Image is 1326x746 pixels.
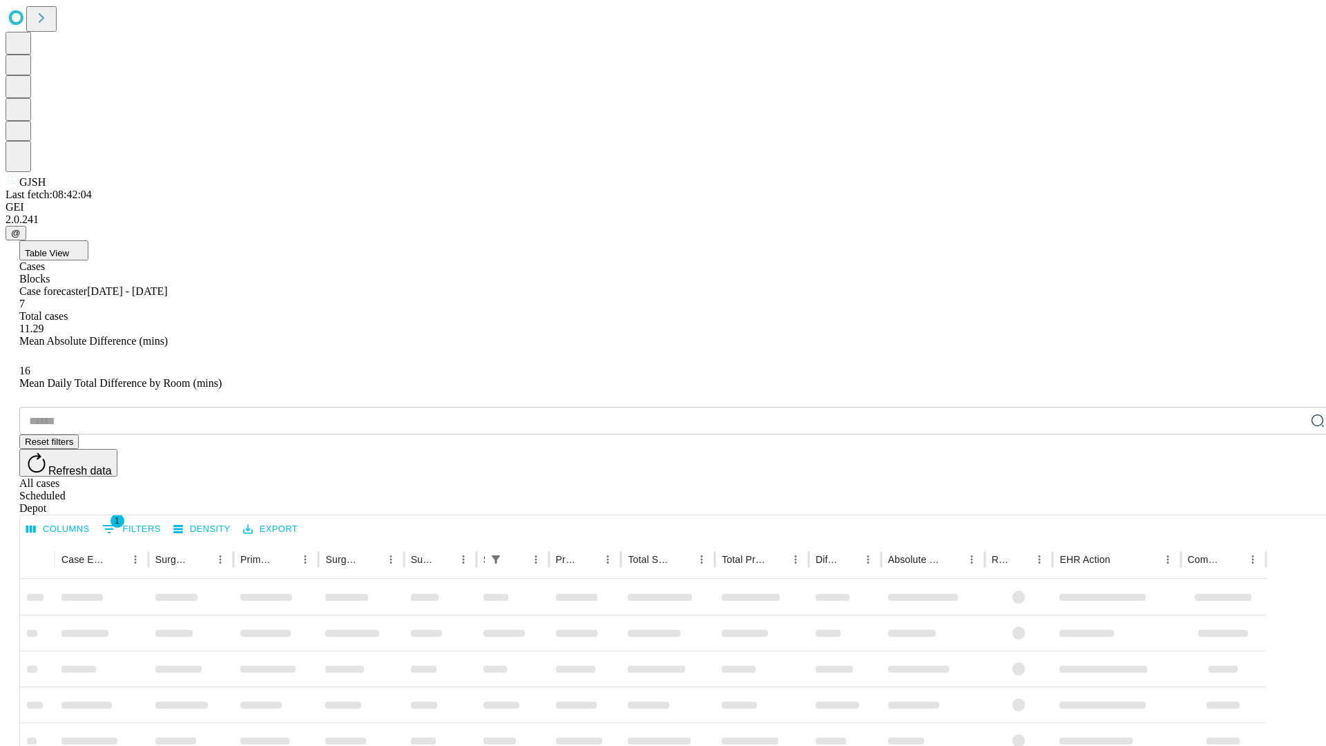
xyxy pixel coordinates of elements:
[1188,554,1222,565] div: Comments
[211,550,230,569] button: Menu
[19,365,30,376] span: 16
[556,554,578,565] div: Predicted In Room Duration
[486,550,506,569] button: Show filters
[1059,554,1110,565] div: EHR Action
[1030,550,1049,569] button: Menu
[943,550,962,569] button: Sort
[579,550,598,569] button: Sort
[155,554,190,565] div: Surgeon Name
[6,189,92,200] span: Last fetch: 08:42:04
[692,550,711,569] button: Menu
[1243,550,1262,569] button: Menu
[19,377,222,389] span: Mean Daily Total Difference by Room (mins)
[786,550,805,569] button: Menu
[25,437,73,447] span: Reset filters
[628,554,671,565] div: Total Scheduled Duration
[888,554,941,565] div: Absolute Difference
[858,550,878,569] button: Menu
[486,550,506,569] div: 1 active filter
[434,550,454,569] button: Sort
[6,226,26,240] button: @
[240,554,275,565] div: Primary Service
[61,554,105,565] div: Case Epic Id
[296,550,315,569] button: Menu
[325,554,360,565] div: Surgery Name
[276,550,296,569] button: Sort
[126,550,145,569] button: Menu
[411,554,433,565] div: Surgery Date
[19,176,46,188] span: GJSH
[240,519,301,540] button: Export
[19,298,25,309] span: 7
[507,550,526,569] button: Sort
[19,449,117,477] button: Refresh data
[454,550,473,569] button: Menu
[25,248,69,258] span: Table View
[362,550,381,569] button: Sort
[23,519,93,540] button: Select columns
[526,550,546,569] button: Menu
[191,550,211,569] button: Sort
[48,465,112,477] span: Refresh data
[598,550,617,569] button: Menu
[19,285,87,297] span: Case forecaster
[839,550,858,569] button: Sort
[767,550,786,569] button: Sort
[6,213,1320,226] div: 2.0.241
[19,310,68,322] span: Total cases
[1112,550,1131,569] button: Sort
[381,550,401,569] button: Menu
[673,550,692,569] button: Sort
[110,514,124,528] span: 1
[87,285,167,297] span: [DATE] - [DATE]
[6,201,1320,213] div: GEI
[11,228,21,238] span: @
[962,550,981,569] button: Menu
[19,323,44,334] span: 11.29
[170,519,234,540] button: Density
[19,240,88,260] button: Table View
[816,554,838,565] div: Difference
[106,550,126,569] button: Sort
[19,434,79,449] button: Reset filters
[483,554,485,565] div: Scheduled In Room Duration
[99,518,164,540] button: Show filters
[1158,550,1178,569] button: Menu
[1010,550,1030,569] button: Sort
[992,554,1010,565] div: Resolved in EHR
[19,335,168,347] span: Mean Absolute Difference (mins)
[722,554,765,565] div: Total Predicted Duration
[1224,550,1243,569] button: Sort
